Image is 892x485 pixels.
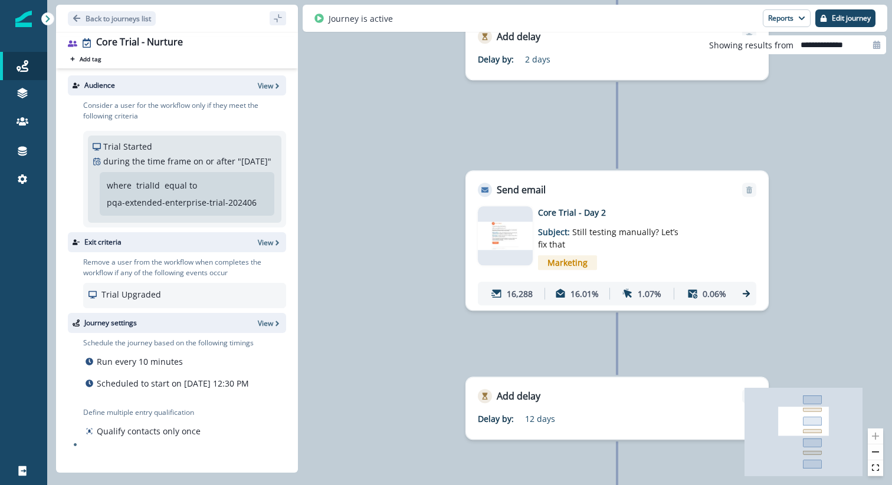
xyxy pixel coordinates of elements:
[83,407,203,418] p: Define multiple entry qualification
[525,53,673,65] p: 2 days
[638,288,661,300] p: 1.07%
[525,413,673,425] p: 12 days
[868,444,883,460] button: zoom out
[478,413,525,425] p: Delay by:
[497,29,540,44] p: Add delay
[868,460,883,476] button: fit view
[238,155,271,167] p: " [DATE] "
[258,318,273,328] p: View
[80,55,101,62] p: Add tag
[258,237,281,248] button: View
[15,11,32,27] img: Inflection
[97,425,201,437] p: Qualify contacts only once
[258,237,273,248] p: View
[465,170,769,311] div: Send emailRemoveemail asset unavailableCore Trial - Day 2Subject: Still testing manually? Let’s f...
[763,9,811,27] button: Reports
[136,179,160,192] p: trialId
[97,377,249,390] p: Scheduled to start on [DATE] 12:30 PM
[84,237,122,248] p: Exit criteria
[97,355,183,368] p: Run every 10 minutes
[465,17,769,80] div: Add delayRemoveDelay by:2 days
[497,183,546,197] p: Send email
[538,219,686,250] p: Subject:
[329,12,393,25] p: Journey is active
[258,318,281,328] button: View
[194,155,235,167] p: on or after
[270,11,286,25] button: sidebar collapse toggle
[83,100,286,121] p: Consider a user for the workflow only if they meet the following criteria
[103,140,152,153] p: Trial Started
[815,9,875,27] button: Edit journey
[165,179,197,192] p: equal to
[258,81,273,91] p: View
[103,155,191,167] p: during the time frame
[258,81,281,91] button: View
[478,53,525,65] p: Delay by:
[703,288,726,300] p: 0.06%
[68,54,103,64] button: Add tag
[107,179,132,192] p: where
[107,196,257,209] p: pqa-extended-enterprise-trial-202406
[538,226,678,250] span: Still testing manually? Let’s fix that
[84,80,115,91] p: Audience
[465,377,769,440] div: Add delayRemoveDelay by:12 days
[84,318,137,328] p: Journey settings
[96,37,183,50] div: Core Trial - Nurture
[101,288,161,301] p: Trial Upgraded
[507,288,533,300] p: 16,288
[538,206,727,219] p: Core Trial - Day 2
[83,257,286,278] p: Remove a user from the workflow when completes the workflow if any of the following events occur
[538,255,597,270] span: Marketing
[570,288,599,300] p: 16.01%
[83,338,254,348] p: Schedule the journey based on the following timings
[478,222,533,250] img: email asset unavailable
[68,11,156,26] button: Go back
[86,14,151,24] p: Back to journeys list
[497,389,540,403] p: Add delay
[832,14,871,22] p: Edit journey
[709,39,793,51] p: Showing results from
